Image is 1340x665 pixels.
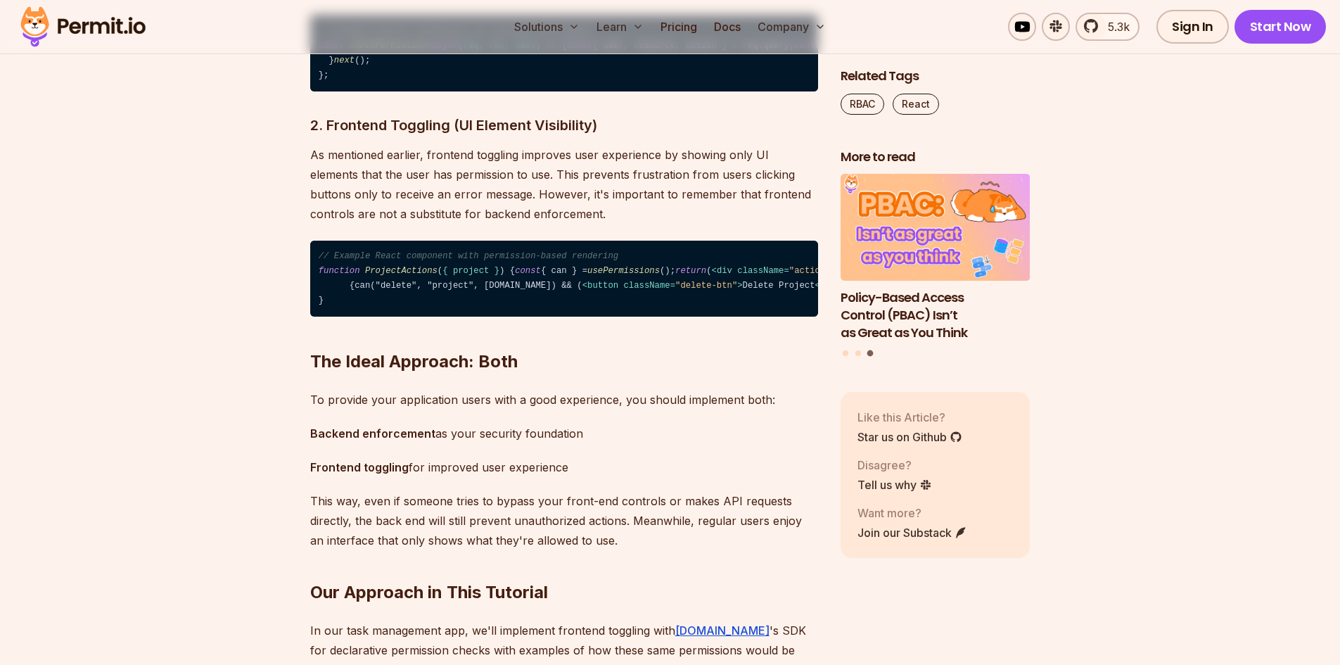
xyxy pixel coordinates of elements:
[857,505,967,521] p: Want more?
[310,426,435,441] strong: Backend enforcement
[708,13,746,41] a: Docs
[841,175,1030,359] div: Posts
[310,145,818,224] p: As mentioned earlier, frontend toggling improves user experience by showing only UI elements that...
[841,94,884,115] a: RBAC
[675,266,706,276] span: return
[1076,13,1140,41] a: 5.3k
[319,266,360,276] span: function
[1099,18,1130,35] span: 5.3k
[310,525,818,604] h2: Our Approach in This Tutorial
[310,457,818,477] p: for improved user experience
[310,491,818,550] p: This way, even if someone tries to bypass your front-end controls or makes API requests directly,...
[442,266,499,276] span: { project }
[334,56,355,65] span: next
[855,350,861,356] button: Go to slide 2
[310,424,818,443] p: as your security foundation
[717,266,732,276] span: div
[841,175,1030,342] a: Policy-Based Access Control (PBAC) Isn’t as Great as You ThinkPolicy-Based Access Control (PBAC) ...
[1156,10,1229,44] a: Sign In
[843,350,848,356] button: Go to slide 1
[752,13,831,41] button: Company
[310,390,818,410] p: To provide your application users with a good experience, you should implement both:
[789,266,836,276] span: "actions"
[815,281,862,291] span: </ >
[867,350,874,357] button: Go to slide 3
[319,251,618,261] span: // Example React component with permission-based rendering
[365,266,438,276] span: ProjectActions
[624,281,670,291] span: className
[310,114,818,137] h3: 2. Frontend Toggling (UI Element Visibility)
[675,623,770,638] a: [DOMAIN_NAME]
[857,429,962,445] a: Star us on Github
[14,3,152,51] img: Permit logo
[857,409,962,426] p: Like this Article?
[857,457,932,474] p: Disagree?
[310,241,818,317] code: ( ) { { can } = (); ( ); }
[515,266,541,276] span: const
[841,175,1030,342] li: 3 of 3
[509,13,585,41] button: Solutions
[582,281,743,291] span: < = >
[737,266,784,276] span: className
[310,460,409,474] strong: Frontend toggling
[587,281,618,291] span: button
[841,148,1030,166] h2: More to read
[1234,10,1327,44] a: Start Now
[591,13,649,41] button: Learn
[857,524,967,541] a: Join our Substack
[712,266,841,276] span: < = >
[857,476,932,493] a: Tell us why
[841,289,1030,341] h3: Policy-Based Access Control (PBAC) Isn’t as Great as You Think
[675,281,737,291] span: "delete-btn"
[841,68,1030,85] h2: Related Tags
[310,294,818,373] h2: The Ideal Approach: Both
[655,13,703,41] a: Pricing
[893,94,939,115] a: React
[587,266,660,276] span: usePermissions
[841,175,1030,281] img: Policy-Based Access Control (PBAC) Isn’t as Great as You Think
